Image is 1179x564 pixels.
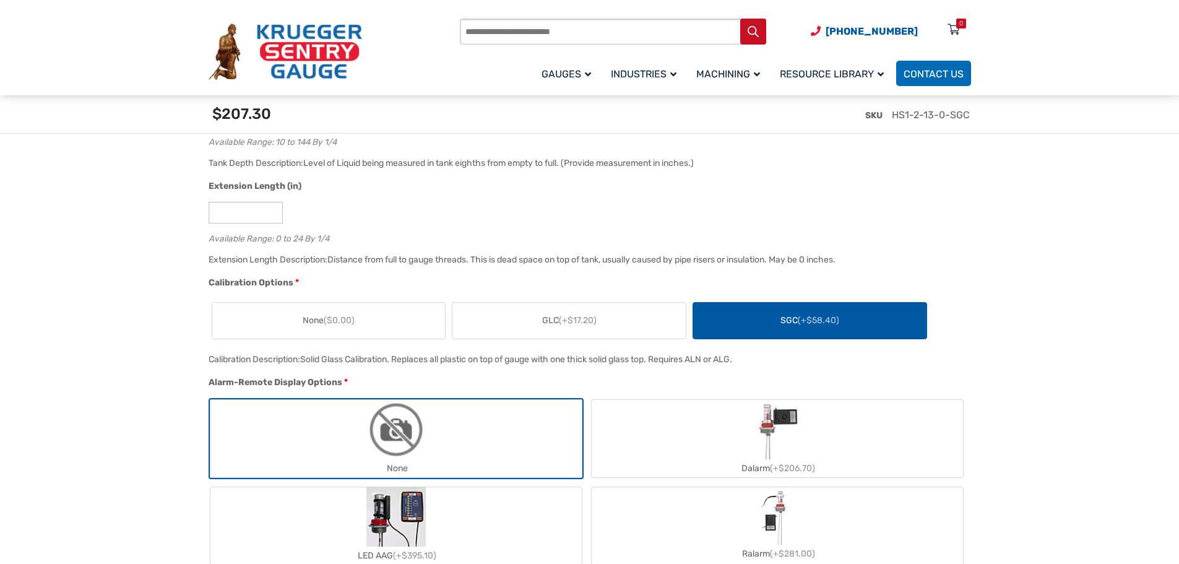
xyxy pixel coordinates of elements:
[209,24,362,80] img: Krueger Sentry Gauge
[592,545,963,563] div: Ralarm
[303,158,694,168] div: Level of Liquid being measured in tank eighths from empty to full. (Provide measurement in inches.)
[603,59,689,88] a: Industries
[344,376,348,389] abbr: required
[826,25,918,37] span: [PHONE_NUMBER]
[324,315,355,326] span: ($0.00)
[896,61,971,86] a: Contact Us
[904,68,964,80] span: Contact Us
[209,254,327,265] span: Extension Length Description:
[209,377,342,388] span: Alarm-Remote Display Options
[327,254,836,265] div: Distance from full to gauge threads. This is dead space on top of tank, usually caused by pipe ri...
[542,68,591,80] span: Gauges
[811,24,918,39] a: Phone Number (920) 434-8860
[592,489,963,563] label: Ralarm
[780,314,839,327] span: SGC
[959,19,963,28] div: 0
[770,549,815,559] span: (+$281.00)
[534,59,603,88] a: Gauges
[210,400,582,477] label: None
[209,354,300,365] span: Calibration Description:
[592,459,963,477] div: Dalarm
[611,68,676,80] span: Industries
[210,459,582,477] div: None
[300,354,732,365] div: Solid Glass Calibration. Replaces all plastic on top of gauge with one thick solid glass top. Req...
[689,59,772,88] a: Machining
[295,276,299,289] abbr: required
[209,158,303,168] span: Tank Depth Description:
[865,110,883,121] span: SKU
[798,315,839,326] span: (+$58.40)
[303,314,355,327] span: None
[559,315,597,326] span: (+$17.20)
[393,550,436,561] span: (+$395.10)
[592,400,963,477] label: Dalarm
[209,231,965,243] div: Available Range: 0 to 24 By 1/4
[209,134,965,146] div: Available Range: 10 to 144 By 1/4
[209,181,301,191] span: Extension Length (in)
[696,68,760,80] span: Machining
[772,59,896,88] a: Resource Library
[892,109,970,121] span: HS1-2-13-0-SGC
[209,277,293,288] span: Calibration Options
[542,314,597,327] span: GLC
[770,463,815,474] span: (+$206.70)
[780,68,884,80] span: Resource Library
